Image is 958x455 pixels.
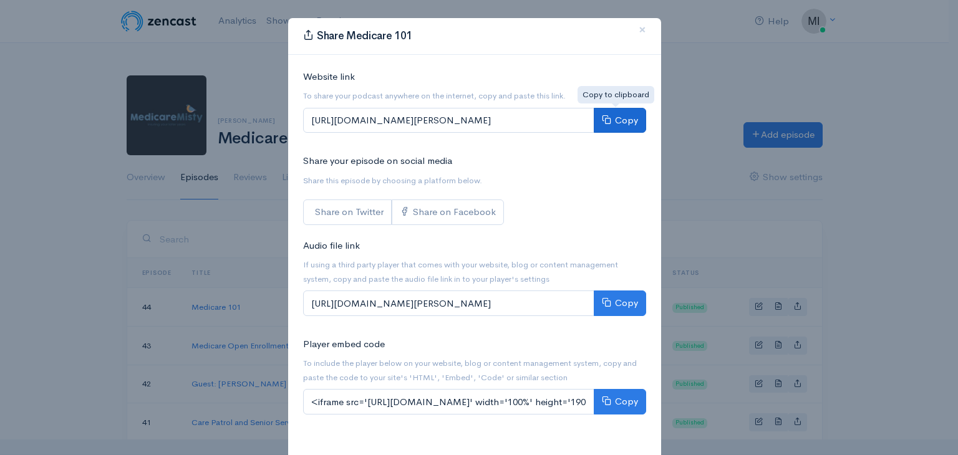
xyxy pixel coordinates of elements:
small: To include the player below on your website, blog or content management system, copy and paste th... [303,358,637,383]
div: Social sharing links [303,199,504,225]
button: Close [624,13,661,47]
label: Share your episode on social media [303,154,452,168]
small: Share this episode by choosing a platform below. [303,175,482,186]
small: If using a third party player that comes with your website, blog or content management system, co... [303,259,618,284]
div: Copy to clipboard [578,86,654,103]
small: To share your podcast anywhere on the internet, copy and paste this link. [303,90,566,101]
span: × [639,21,646,39]
a: Share on Twitter [303,199,392,225]
label: Audio file link [303,239,360,253]
button: Copy [594,389,646,414]
input: [URL][DOMAIN_NAME][PERSON_NAME] [303,108,594,133]
input: [URL][DOMAIN_NAME][PERSON_NAME] [303,290,594,316]
span: Share Medicare 101 [317,29,412,42]
a: Share on Facebook [392,199,504,225]
label: Website link [303,70,355,84]
input: <iframe src='[URL][DOMAIN_NAME]' width='100%' height='190' frameborder='0' scrolling='no' seamles... [303,389,594,414]
button: Copy [594,290,646,316]
label: Player embed code [303,337,385,352]
button: Copy [594,108,646,133]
